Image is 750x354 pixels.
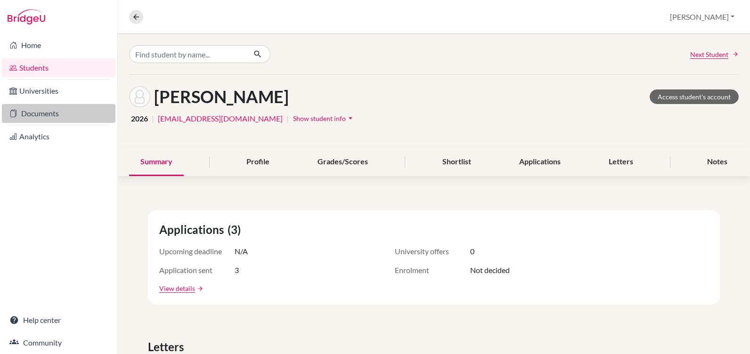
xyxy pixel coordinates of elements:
[158,113,283,124] a: [EMAIL_ADDRESS][DOMAIN_NAME]
[286,113,289,124] span: |
[650,89,739,104] a: Access student's account
[395,265,470,276] span: Enrolment
[2,127,115,146] a: Analytics
[152,113,154,124] span: |
[129,148,184,176] div: Summary
[470,246,474,257] span: 0
[131,113,148,124] span: 2026
[431,148,482,176] div: Shortlist
[8,9,45,24] img: Bridge-U
[666,8,739,26] button: [PERSON_NAME]
[2,81,115,100] a: Universities
[195,285,204,292] a: arrow_forward
[129,45,246,63] input: Find student by name...
[293,111,356,126] button: Show student infoarrow_drop_down
[293,114,346,122] span: Show student info
[235,148,281,176] div: Profile
[2,311,115,330] a: Help center
[159,221,228,238] span: Applications
[2,58,115,77] a: Students
[235,265,239,276] span: 3
[690,49,739,59] a: Next Student
[159,283,195,293] a: View details
[159,246,235,257] span: Upcoming deadline
[2,104,115,123] a: Documents
[508,148,572,176] div: Applications
[306,148,379,176] div: Grades/Scores
[228,221,245,238] span: (3)
[2,36,115,55] a: Home
[597,148,644,176] div: Letters
[129,86,150,107] img: Lucianna Majano's avatar
[2,333,115,352] a: Community
[395,246,470,257] span: University offers
[235,246,248,257] span: N/A
[346,113,355,123] i: arrow_drop_down
[159,265,235,276] span: Application sent
[696,148,739,176] div: Notes
[690,49,728,59] span: Next Student
[470,265,510,276] span: Not decided
[154,87,289,107] h1: [PERSON_NAME]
